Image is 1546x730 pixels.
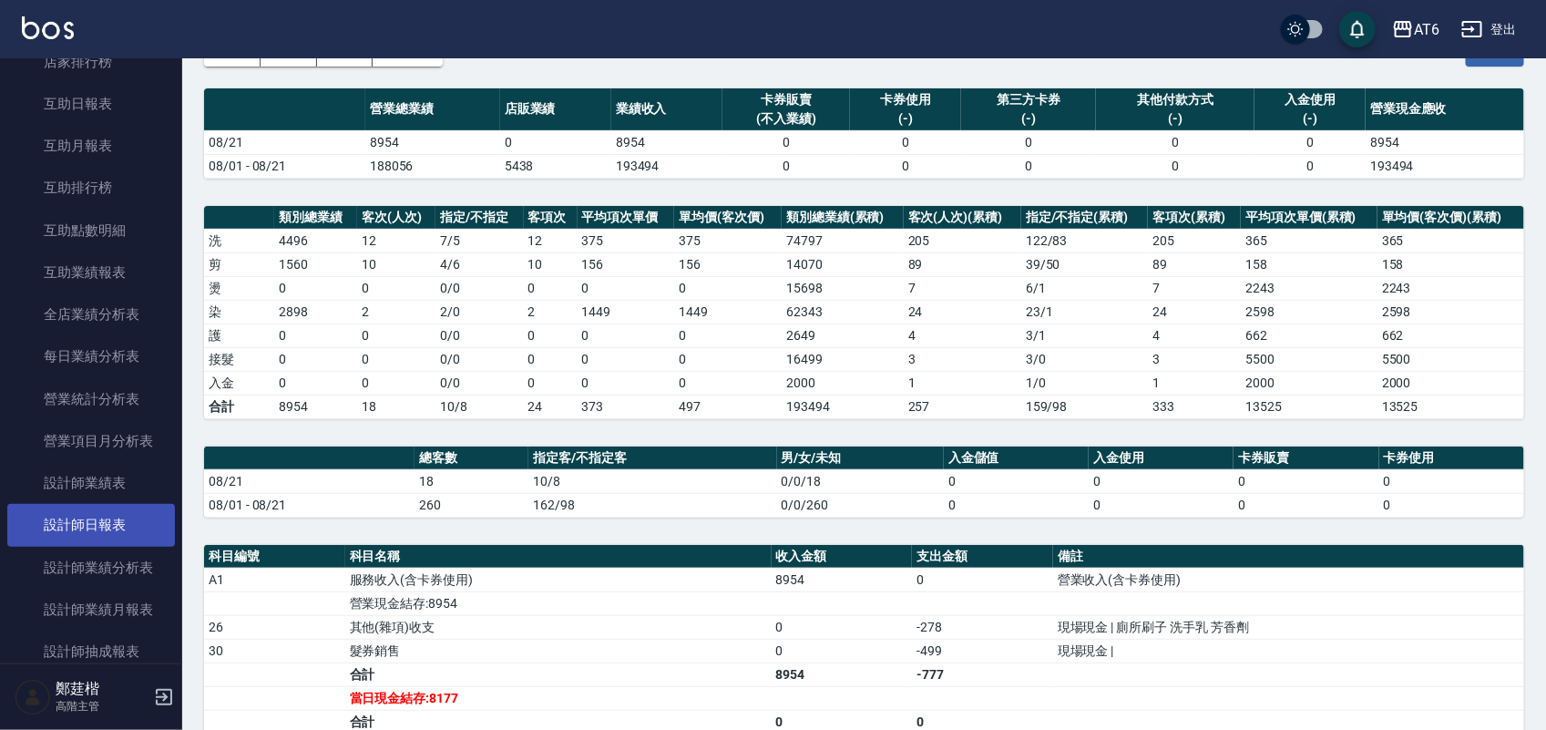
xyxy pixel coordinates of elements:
td: 30 [204,639,345,663]
td: 333 [1148,395,1241,418]
th: 客次(人次)(累積) [904,206,1021,230]
th: 總客數 [415,447,528,470]
td: 158 [1377,252,1524,276]
a: 設計師業績表 [7,462,175,504]
td: 193494 [1366,154,1524,178]
td: 2898 [274,300,357,324]
td: 0 [524,276,578,300]
div: (-) [966,109,1091,129]
a: 營業統計分析表 [7,378,175,420]
td: 0 [524,324,578,347]
td: 1 / 0 [1021,371,1148,395]
td: 0 [1096,130,1254,154]
img: Logo [22,16,74,39]
td: 2 [524,300,578,324]
td: 0 [944,469,1089,493]
td: 205 [1148,229,1241,252]
a: 設計師業績月報表 [7,589,175,631]
td: 74797 [782,229,904,252]
a: 設計師抽成報表 [7,631,175,673]
td: 89 [1148,252,1241,276]
th: 客項次(累積) [1148,206,1241,230]
th: 入金儲值 [944,447,1089,470]
td: 188056 [365,154,500,178]
td: 0 [274,276,357,300]
td: 13525 [1377,395,1524,418]
td: 0 [578,276,675,300]
td: 染 [204,300,274,324]
td: 0 [274,324,357,347]
div: (-) [1259,109,1361,129]
td: 62343 [782,300,904,324]
td: 0 [674,324,782,347]
td: 2 / 0 [435,300,523,324]
td: 0 [578,347,675,371]
td: 10/8 [435,395,523,418]
a: 設計師日報表 [7,504,175,546]
td: 08/01 - 08/21 [204,493,415,517]
td: 0 [1234,493,1378,517]
td: 4 [904,324,1021,347]
td: 24 [1148,300,1241,324]
td: 2000 [1377,371,1524,395]
td: 2000 [782,371,904,395]
td: 0 [274,371,357,395]
td: 5500 [1241,347,1377,371]
td: 現場現金 | [1053,639,1524,663]
td: 剪 [204,252,274,276]
td: 2649 [782,324,904,347]
th: 備註 [1053,545,1524,569]
td: 39 / 50 [1021,252,1148,276]
td: 1 [904,371,1021,395]
a: 互助月報表 [7,125,175,167]
td: 373 [578,395,675,418]
th: 單均價(客次價)(累積) [1377,206,1524,230]
td: 合計 [204,395,274,418]
td: 0 [961,154,1096,178]
th: 指定/不指定(累積) [1021,206,1148,230]
a: 每日業績分析表 [7,335,175,377]
table: a dense table [204,447,1524,518]
td: 0 [850,130,961,154]
td: 燙 [204,276,274,300]
td: 洗 [204,229,274,252]
table: a dense table [204,206,1524,419]
td: 2000 [1241,371,1377,395]
td: 8954 [611,130,722,154]
a: 店家排行榜 [7,41,175,83]
td: 當日現金結存:8177 [345,686,772,710]
th: 指定/不指定 [435,206,523,230]
a: 互助點數明細 [7,210,175,252]
td: 0 [772,615,913,639]
th: 男/女/未知 [777,447,944,470]
td: 2 [357,300,435,324]
td: 12 [524,229,578,252]
td: 服務收入(含卡券使用) [345,568,772,591]
td: 205 [904,229,1021,252]
td: 0 [722,130,850,154]
td: 0 / 0 [435,324,523,347]
th: 營業現金應收 [1366,88,1524,131]
td: 122 / 83 [1021,229,1148,252]
div: 第三方卡券 [966,90,1091,109]
td: 0 [1254,130,1366,154]
td: 0 [1254,154,1366,178]
td: 375 [578,229,675,252]
td: 0 [1379,469,1524,493]
th: 卡券使用 [1379,447,1524,470]
td: 0 [772,639,913,663]
td: 10 [357,252,435,276]
td: 15698 [782,276,904,300]
td: 0 [912,568,1053,591]
td: 0 [578,324,675,347]
button: AT6 [1385,11,1447,48]
td: 0 / 0 [435,276,523,300]
th: 客項次 [524,206,578,230]
td: 26 [204,615,345,639]
td: 365 [1241,229,1377,252]
td: 8954 [772,663,913,686]
td: 髮券銷售 [345,639,772,663]
td: 0 [1379,493,1524,517]
td: 18 [415,469,528,493]
td: 12 [357,229,435,252]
